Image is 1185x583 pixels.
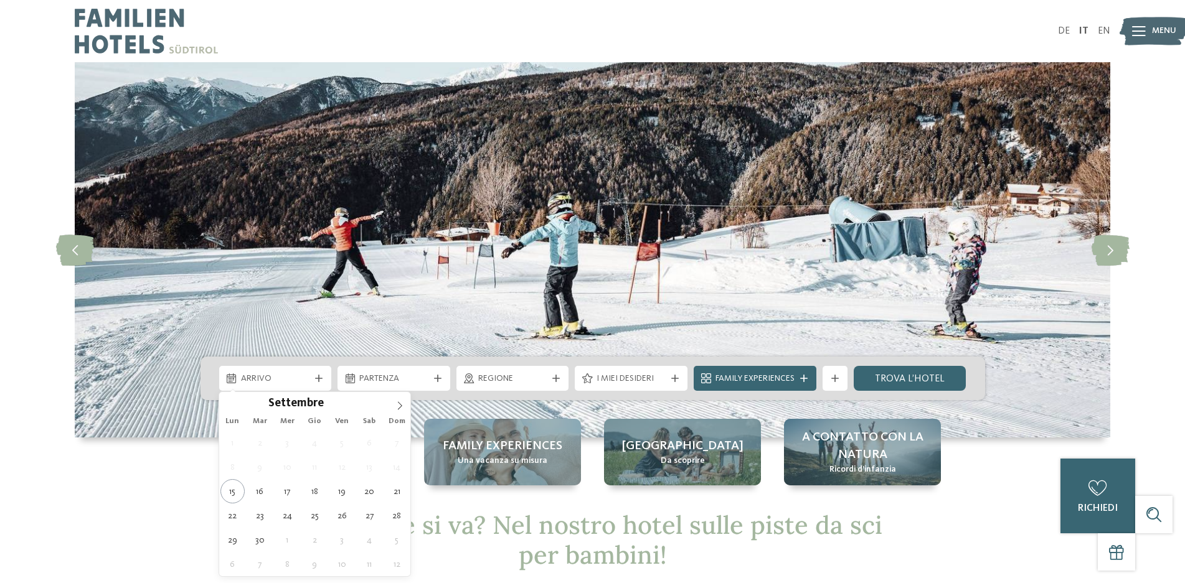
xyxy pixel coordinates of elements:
[324,396,365,409] input: Year
[385,528,409,552] span: Ottobre 5, 2025
[275,479,300,503] span: Settembre 17, 2025
[357,503,382,528] span: Settembre 27, 2025
[829,464,896,476] span: Ricordi d’infanzia
[303,528,327,552] span: Ottobre 2, 2025
[330,503,354,528] span: Settembre 26, 2025
[784,419,941,485] a: Hotel sulle piste da sci per bambini: divertimento senza confini A contatto con la natura Ricordi...
[220,503,245,528] span: Settembre 22, 2025
[301,417,328,426] span: Gio
[248,431,272,455] span: Settembre 2, 2025
[622,437,744,455] span: [GEOGRAPHIC_DATA]
[1058,26,1070,36] a: DE
[357,455,382,479] span: Settembre 13, 2025
[330,528,354,552] span: Ottobre 3, 2025
[357,479,382,503] span: Settembre 20, 2025
[303,455,327,479] span: Settembre 11, 2025
[1079,26,1088,36] a: IT
[357,431,382,455] span: Settembre 6, 2025
[220,431,245,455] span: Settembre 1, 2025
[597,373,666,385] span: I miei desideri
[458,455,547,467] span: Una vacanza su misura
[303,431,327,455] span: Settembre 4, 2025
[357,528,382,552] span: Ottobre 4, 2025
[275,528,300,552] span: Ottobre 1, 2025
[330,552,354,576] span: Ottobre 10, 2025
[330,479,354,503] span: Settembre 19, 2025
[248,528,272,552] span: Settembre 30, 2025
[1152,25,1176,37] span: Menu
[796,429,928,464] span: A contatto con la natura
[75,62,1110,437] img: Hotel sulle piste da sci per bambini: divertimento senza confini
[1098,26,1110,36] a: EN
[303,552,327,576] span: Ottobre 9, 2025
[330,431,354,455] span: Settembre 5, 2025
[248,479,272,503] span: Settembre 16, 2025
[383,417,410,426] span: Dom
[303,509,882,571] span: Dov’è che si va? Nel nostro hotel sulle piste da sci per bambini!
[357,552,382,576] span: Ottobre 11, 2025
[359,373,428,385] span: Partenza
[330,455,354,479] span: Settembre 12, 2025
[443,437,562,455] span: Family experiences
[275,503,300,528] span: Settembre 24, 2025
[220,528,245,552] span: Settembre 29, 2025
[303,503,327,528] span: Settembre 25, 2025
[385,552,409,576] span: Ottobre 12, 2025
[424,419,581,485] a: Hotel sulle piste da sci per bambini: divertimento senza confini Family experiences Una vacanza s...
[273,417,301,426] span: Mer
[220,552,245,576] span: Ottobre 6, 2025
[248,455,272,479] span: Settembre 9, 2025
[303,479,327,503] span: Settembre 18, 2025
[661,455,705,467] span: Da scoprire
[356,417,383,426] span: Sab
[385,479,409,503] span: Settembre 21, 2025
[854,366,966,391] a: trova l’hotel
[275,431,300,455] span: Settembre 3, 2025
[220,479,245,503] span: Settembre 15, 2025
[248,552,272,576] span: Ottobre 7, 2025
[241,373,310,385] span: Arrivo
[604,419,761,485] a: Hotel sulle piste da sci per bambini: divertimento senza confini [GEOGRAPHIC_DATA] Da scoprire
[275,552,300,576] span: Ottobre 8, 2025
[219,417,247,426] span: Lun
[1078,503,1118,513] span: richiedi
[268,398,324,410] span: Settembre
[275,455,300,479] span: Settembre 10, 2025
[328,417,356,426] span: Ven
[1060,459,1135,533] a: richiedi
[385,503,409,528] span: Settembre 28, 2025
[478,373,547,385] span: Regione
[220,455,245,479] span: Settembre 8, 2025
[715,373,795,385] span: Family Experiences
[246,417,273,426] span: Mar
[385,455,409,479] span: Settembre 14, 2025
[248,503,272,528] span: Settembre 23, 2025
[385,431,409,455] span: Settembre 7, 2025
